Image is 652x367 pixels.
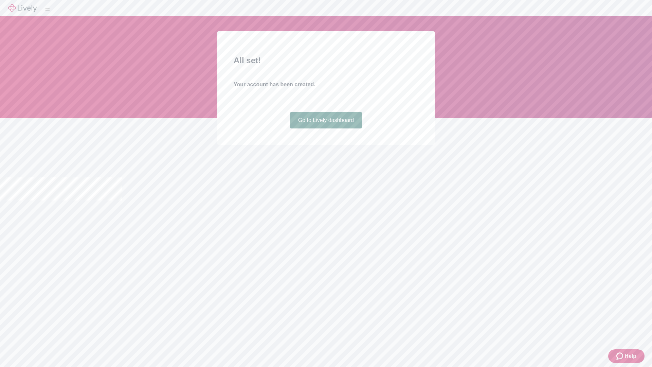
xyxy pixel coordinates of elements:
[234,54,418,67] h2: All set!
[8,4,37,12] img: Lively
[290,112,362,128] a: Go to Lively dashboard
[45,8,50,11] button: Log out
[616,352,624,360] svg: Zendesk support icon
[608,349,645,363] button: Zendesk support iconHelp
[624,352,636,360] span: Help
[234,81,418,89] h4: Your account has been created.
